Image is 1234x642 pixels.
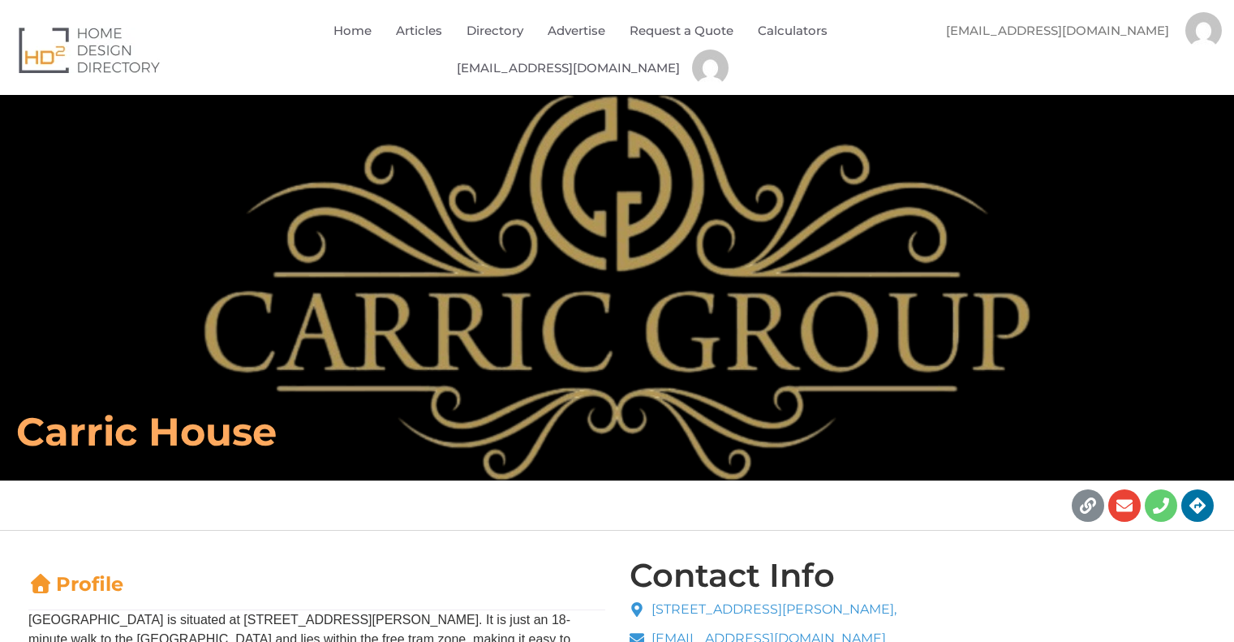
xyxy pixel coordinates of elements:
h4: Contact Info [630,559,835,592]
nav: Menu [930,12,1222,50]
h6: Carric House [16,407,856,456]
a: [EMAIL_ADDRESS][DOMAIN_NAME] [930,12,1185,50]
a: Calculators [758,12,828,50]
a: [EMAIL_ADDRESS][DOMAIN_NAME] [457,50,680,87]
a: Request a Quote [630,12,733,50]
a: Home [333,12,372,50]
img: carric house [692,50,729,86]
span: [STREET_ADDRESS][PERSON_NAME], [647,600,896,619]
a: Advertise [548,12,605,50]
nav: Menu [252,12,922,87]
a: Directory [467,12,523,50]
img: carric house [1185,12,1222,49]
a: Articles [396,12,442,50]
a: Profile [28,572,123,596]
